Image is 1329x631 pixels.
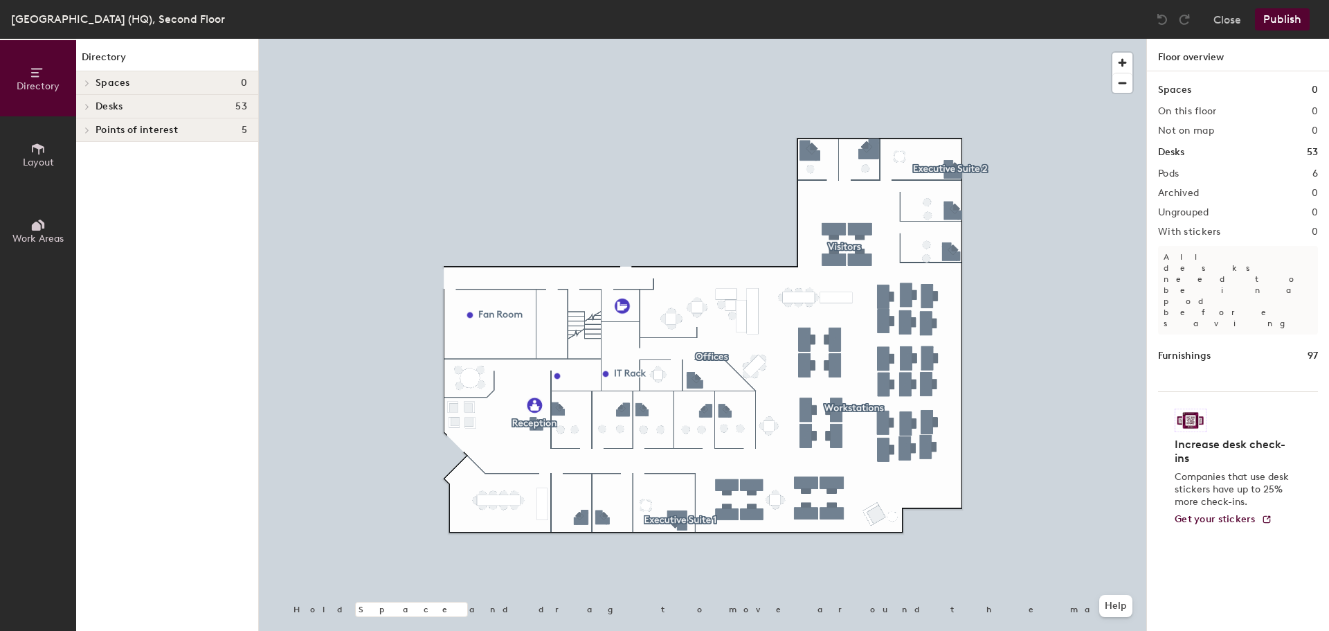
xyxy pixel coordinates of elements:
[1099,595,1132,617] button: Help
[1158,226,1221,238] h2: With stickers
[1255,8,1310,30] button: Publish
[1312,82,1318,98] h1: 0
[1175,409,1206,432] img: Sticker logo
[1175,514,1272,526] a: Get your stickers
[1177,12,1191,26] img: Redo
[1312,207,1318,218] h2: 0
[1307,145,1318,160] h1: 53
[1308,348,1318,364] h1: 97
[96,125,178,136] span: Points of interest
[1175,513,1256,525] span: Get your stickers
[1158,82,1191,98] h1: Spaces
[1158,348,1211,364] h1: Furnishings
[1155,12,1169,26] img: Undo
[1158,207,1209,218] h2: Ungrouped
[1312,106,1318,117] h2: 0
[1158,145,1184,160] h1: Desks
[1158,246,1318,335] p: All desks need to be in a pod before saving
[76,50,258,71] h1: Directory
[1158,125,1214,136] h2: Not on map
[235,101,247,112] span: 53
[96,101,123,112] span: Desks
[1175,471,1293,508] p: Companies that use desk stickers have up to 25% more check-ins.
[1312,188,1318,199] h2: 0
[1158,106,1217,117] h2: On this floor
[1312,125,1318,136] h2: 0
[1158,168,1179,179] h2: Pods
[23,157,54,168] span: Layout
[11,10,225,28] div: [GEOGRAPHIC_DATA] (HQ), Second Floor
[1312,226,1318,238] h2: 0
[242,125,247,136] span: 5
[1147,39,1329,71] h1: Floor overview
[17,80,60,92] span: Directory
[12,233,64,245] span: Work Areas
[1158,188,1199,199] h2: Archived
[1175,438,1293,465] h4: Increase desk check-ins
[1312,168,1318,179] h2: 6
[241,78,247,89] span: 0
[96,78,130,89] span: Spaces
[1213,8,1241,30] button: Close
